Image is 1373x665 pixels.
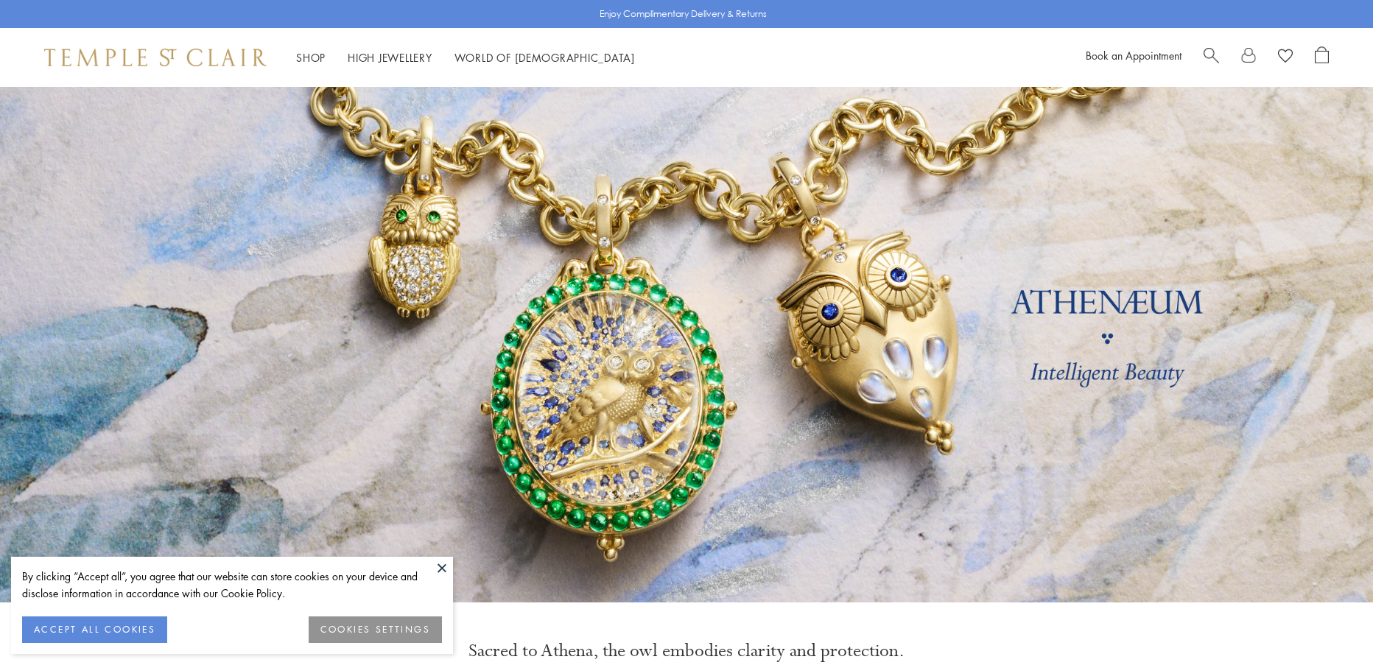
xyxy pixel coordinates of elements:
a: Book an Appointment [1086,48,1181,63]
button: ACCEPT ALL COOKIES [22,616,167,643]
p: Enjoy Complimentary Delivery & Returns [600,7,767,21]
div: By clicking “Accept all”, you agree that our website can store cookies on your device and disclos... [22,568,442,602]
img: Temple St. Clair [44,49,267,66]
button: COOKIES SETTINGS [309,616,442,643]
a: Open Shopping Bag [1315,46,1329,68]
nav: Main navigation [296,49,635,67]
a: ShopShop [296,50,326,65]
a: Search [1204,46,1219,68]
a: World of [DEMOGRAPHIC_DATA]World of [DEMOGRAPHIC_DATA] [454,50,635,65]
a: View Wishlist [1278,46,1293,68]
a: High JewelleryHigh Jewellery [348,50,432,65]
